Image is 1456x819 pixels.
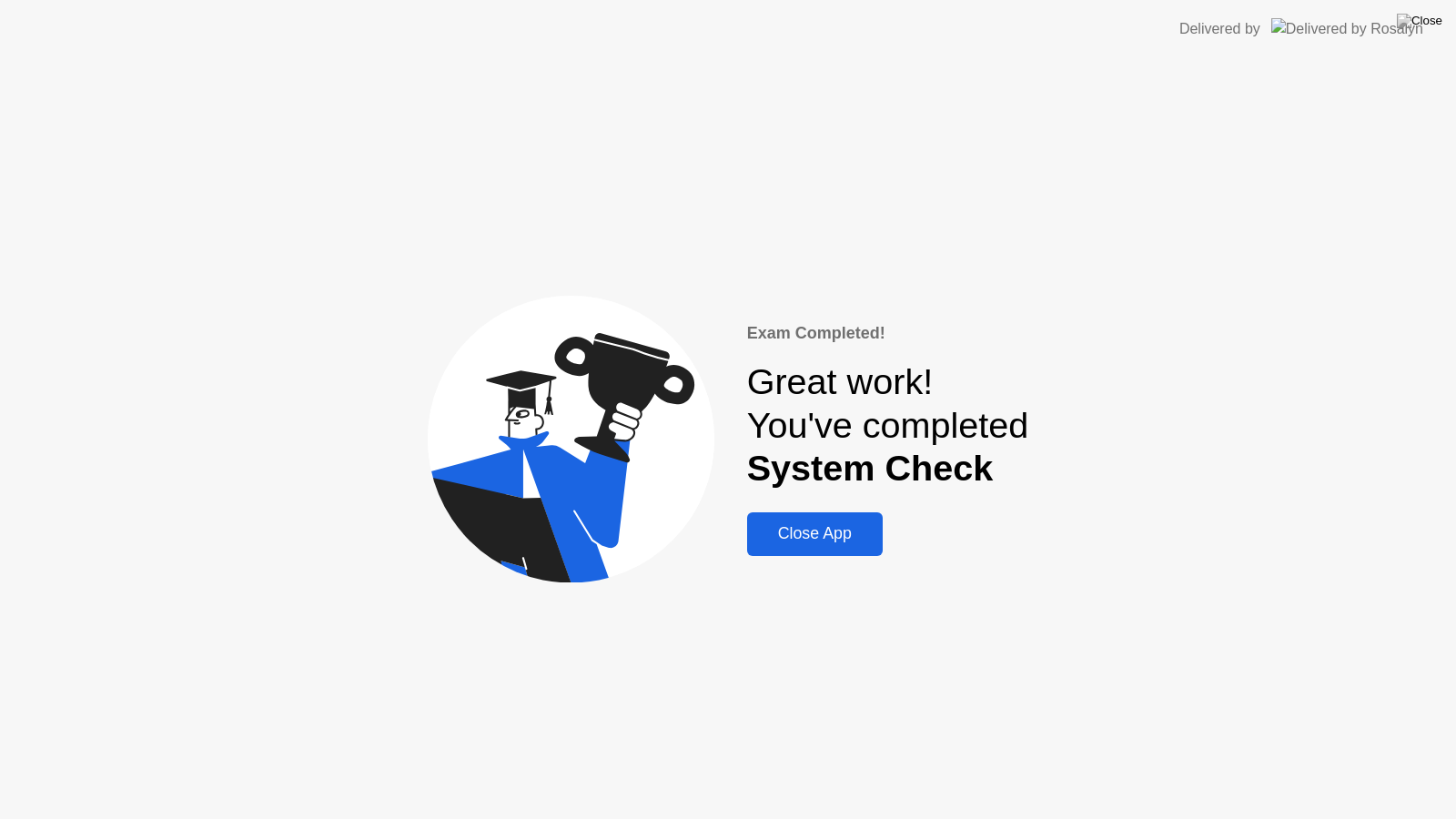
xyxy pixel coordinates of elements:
[753,524,877,543] div: Close App
[747,448,994,488] b: System Check
[1271,18,1423,39] img: Delivered by Rosalyn
[1397,14,1442,28] img: Close
[747,512,883,556] button: Close App
[747,360,1029,490] div: Great work! You've completed
[747,321,1029,346] div: Exam Completed!
[1179,18,1260,40] div: Delivered by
